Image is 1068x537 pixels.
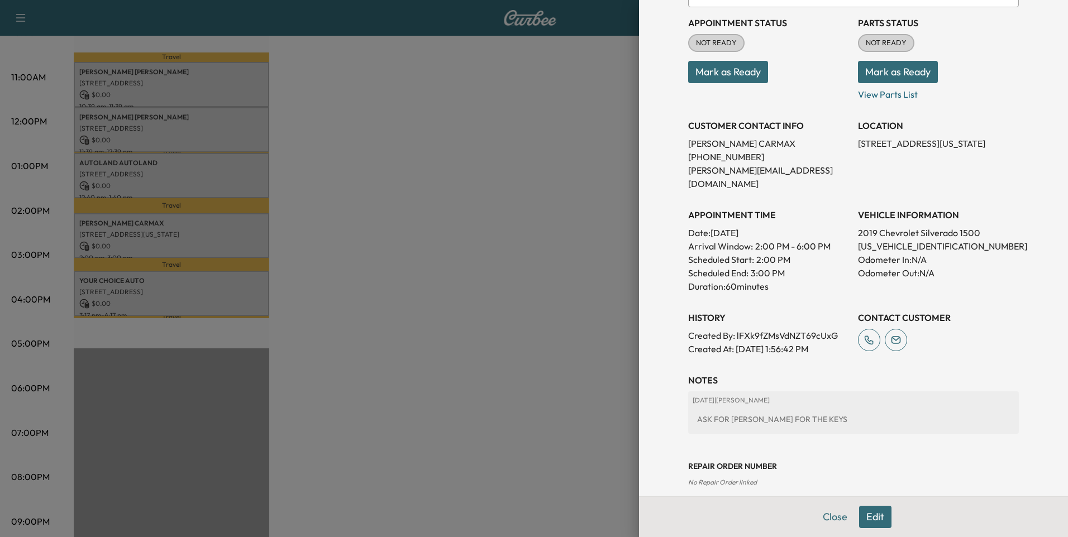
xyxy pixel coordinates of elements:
[688,239,849,253] p: Arrival Window:
[688,461,1019,472] h3: Repair Order number
[859,37,913,49] span: NOT READY
[688,61,768,83] button: Mark as Ready
[688,150,849,164] p: [PHONE_NUMBER]
[688,208,849,222] h3: APPOINTMENT TIME
[688,164,849,190] p: [PERSON_NAME][EMAIL_ADDRESS][DOMAIN_NAME]
[816,506,855,528] button: Close
[688,342,849,356] p: Created At : [DATE] 1:56:42 PM
[858,61,938,83] button: Mark as Ready
[858,266,1019,280] p: Odometer Out: N/A
[688,137,849,150] p: [PERSON_NAME] CARMAX
[688,373,1019,387] h3: NOTES
[858,137,1019,150] p: [STREET_ADDRESS][US_STATE]
[756,253,790,266] p: 2:00 PM
[693,396,1014,405] p: [DATE] | [PERSON_NAME]
[858,119,1019,132] h3: LOCATION
[858,253,1019,266] p: Odometer In: N/A
[858,208,1019,222] h3: VEHICLE INFORMATION
[859,506,891,528] button: Edit
[688,119,849,132] h3: CUSTOMER CONTACT INFO
[689,37,743,49] span: NOT READY
[688,226,849,239] p: Date: [DATE]
[688,478,757,486] span: No Repair Order linked
[688,16,849,30] h3: Appointment Status
[858,311,1019,324] h3: CONTACT CUSTOMER
[858,16,1019,30] h3: Parts Status
[688,280,849,293] p: Duration: 60 minutes
[688,266,748,280] p: Scheduled End:
[688,253,754,266] p: Scheduled Start:
[858,239,1019,253] p: [US_VEHICLE_IDENTIFICATION_NUMBER]
[858,226,1019,239] p: 2019 Chevrolet Silverado 1500
[688,329,849,342] p: Created By : lFXk9fZMsVdNZT69cUxG
[755,239,831,253] span: 2:00 PM - 6:00 PM
[688,311,849,324] h3: History
[858,83,1019,101] p: View Parts List
[751,266,785,280] p: 3:00 PM
[693,409,1014,429] div: ASK FOR [PERSON_NAME] FOR THE KEYS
